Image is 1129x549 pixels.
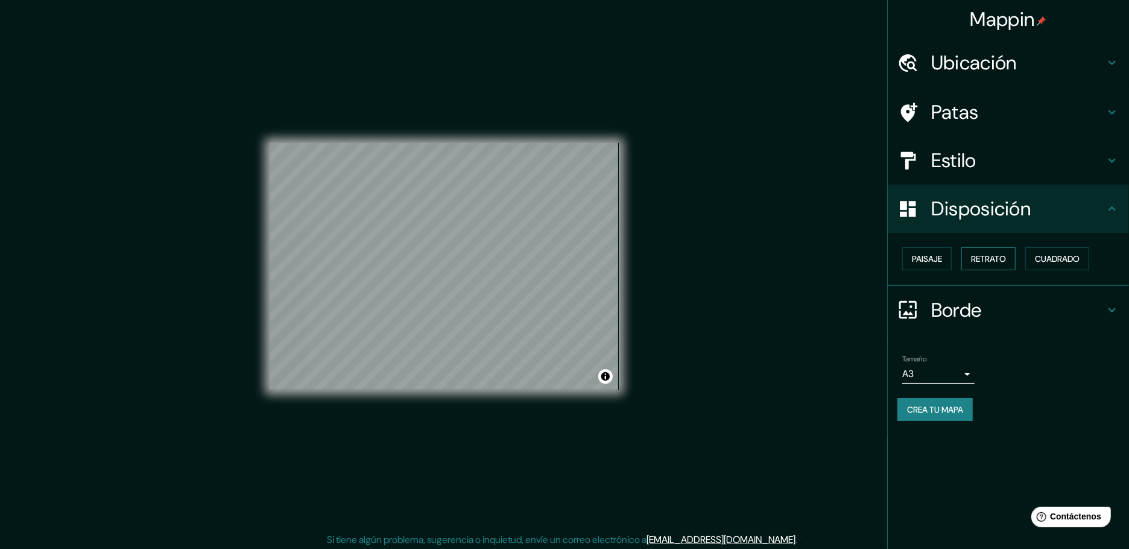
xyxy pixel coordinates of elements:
[907,404,963,415] font: Crea tu mapa
[796,533,798,546] font: .
[888,286,1129,334] div: Borde
[902,247,952,270] button: Paisaje
[270,143,619,390] canvas: Mapa
[931,50,1017,75] font: Ubicación
[970,7,1035,32] font: Mappin
[897,398,973,421] button: Crea tu mapa
[1025,247,1089,270] button: Cuadrado
[800,533,802,546] font: .
[961,247,1016,270] button: Retrato
[1035,253,1080,264] font: Cuadrado
[888,39,1129,87] div: Ubicación
[971,253,1006,264] font: Retrato
[647,533,796,546] a: [EMAIL_ADDRESS][DOMAIN_NAME]
[912,253,942,264] font: Paisaje
[327,533,647,546] font: Si tiene algún problema, sugerencia o inquietud, envíe un correo electrónico a
[902,367,914,380] font: A3
[888,185,1129,233] div: Disposición
[1037,16,1046,26] img: pin-icon.png
[902,354,927,364] font: Tamaño
[902,364,975,384] div: A3
[931,100,979,125] font: Patas
[931,196,1031,221] font: Disposición
[888,136,1129,185] div: Estilo
[931,148,976,173] font: Estilo
[888,88,1129,136] div: Patas
[1022,502,1116,536] iframe: Lanzador de widgets de ayuda
[598,369,613,384] button: Activar o desactivar atribución
[931,297,982,323] font: Borde
[798,533,800,546] font: .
